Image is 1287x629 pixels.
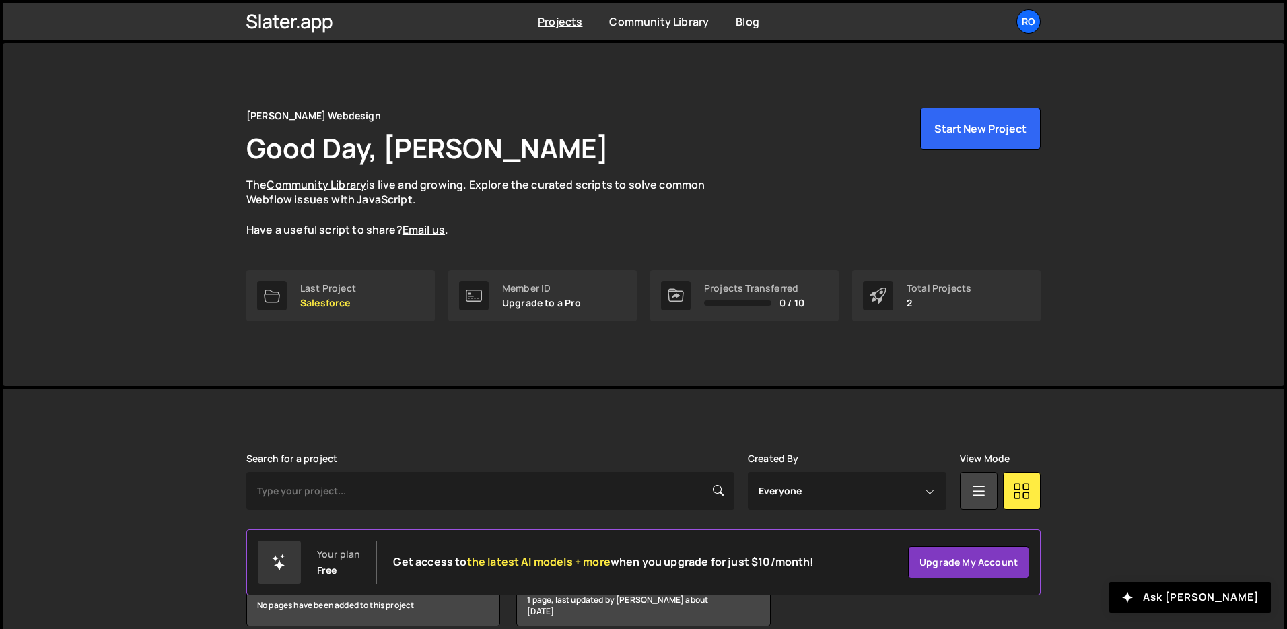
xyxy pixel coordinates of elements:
[247,585,499,626] div: No pages have been added to this project
[920,108,1041,150] button: Start New Project
[502,283,582,294] div: Member ID
[748,453,799,464] label: Created By
[907,283,971,294] div: Total Projects
[246,453,337,464] label: Search for a project
[736,14,759,29] a: Blog
[246,177,731,238] p: The is live and growing. Explore the curated scripts to solve common Webflow issues with JavaScri...
[300,283,356,294] div: Last Project
[300,298,356,308] p: Salesforce
[246,472,734,510] input: Type your project...
[317,549,360,560] div: Your plan
[1109,582,1271,613] button: Ask [PERSON_NAME]
[779,298,804,308] span: 0 / 10
[1016,9,1041,34] a: Ro
[538,14,582,29] a: Projects
[403,222,445,237] a: Email us
[467,554,611,569] span: the latest AI models + more
[246,129,608,166] h1: Good Day, [PERSON_NAME]
[317,565,337,576] div: Free
[267,177,366,192] a: Community Library
[246,108,381,124] div: [PERSON_NAME] Webdesign
[908,546,1029,578] a: Upgrade my account
[393,556,814,568] h2: Get access to when you upgrade for just $10/month!
[502,298,582,308] p: Upgrade to a Pro
[517,585,769,626] div: 1 page, last updated by [PERSON_NAME] about [DATE]
[907,298,971,308] p: 2
[246,270,435,321] a: Last Project Salesforce
[609,14,709,29] a: Community Library
[960,453,1010,464] label: View Mode
[704,283,804,294] div: Projects Transferred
